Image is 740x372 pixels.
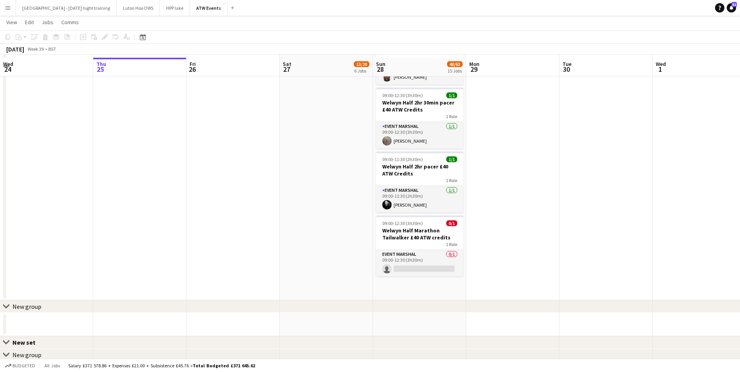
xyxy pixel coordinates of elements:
span: View [6,19,17,26]
div: 15 Jobs [447,68,462,74]
span: Thu [96,60,106,67]
button: Budgeted [4,361,36,370]
span: Tue [563,60,571,67]
a: View [3,17,20,27]
app-job-card: 09:00-11:30 (2h30m)1/1Welwyn Half 2hr pacer £40 ATW Credits1 RoleEvent Marshal1/109:00-11:30 (2h3... [376,152,463,213]
span: 1 Role [446,113,457,119]
span: Budgeted [12,363,35,368]
div: New group [12,351,41,359]
h3: Welwyn Half 2hr pacer £40 ATW Credits [376,163,463,177]
div: Salary £371 578.86 + Expenses £21.00 + Subsistence £45.76 = [68,363,255,368]
span: Wed [3,60,13,67]
span: All jobs [43,363,62,368]
div: New group [12,303,41,310]
span: 26 [188,65,196,74]
span: 1/1 [446,156,457,162]
span: 1 Role [446,241,457,247]
app-job-card: 09:00-12:30 (3h30m)1/1Welwyn Half 2hr 30min pacer £40 ATW Credits1 RoleEvent Marshal1/109:00-12:3... [376,88,463,149]
span: Sat [283,60,291,67]
div: 6 Jobs [354,68,369,74]
app-card-role: Event Marshal1/109:00-12:30 (3h30m)[PERSON_NAME] [376,122,463,149]
span: Edit [25,19,34,26]
app-card-role: Event Marshal1/109:00-11:30 (2h30m)[PERSON_NAME] [376,186,463,213]
span: 1 Role [446,177,457,183]
span: Mon [469,60,479,67]
a: 52 [727,3,736,12]
div: [DATE] [6,45,24,53]
span: Sun [376,60,385,67]
span: Fri [190,60,196,67]
span: 09:00-11:30 (2h30m) [382,156,423,162]
button: ATW Events [190,0,228,16]
a: Edit [22,17,37,27]
a: Jobs [39,17,57,27]
button: [GEOGRAPHIC_DATA] - [DATE] night training [16,0,117,16]
span: Wed [656,60,666,67]
app-job-card: 09:00-12:30 (3h30m)0/1Welwyn Half Marathon Tailwalker £40 ATW credits1 RoleEvent Marshal0/109:00-... [376,216,463,276]
span: Week 39 [26,46,45,52]
span: 29 [468,65,479,74]
span: 13/20 [354,61,369,67]
a: Comms [58,17,82,27]
h3: Welwyn Half 2hr 30min pacer £40 ATW Credits [376,99,463,113]
span: 09:00-12:30 (3h30m) [382,220,423,226]
span: 30 [561,65,571,74]
button: Luton Hoo OWS [117,0,160,16]
span: 1/1 [446,92,457,98]
h3: Welwyn Half Marathon Tailwalker £40 ATW credits [376,227,463,241]
span: 0/1 [446,220,457,226]
span: Total Budgeted £371 645.62 [193,363,255,368]
button: HPP lake [160,0,190,16]
span: Comms [61,19,79,26]
div: New set [12,338,42,346]
span: 25 [95,65,106,74]
span: 27 [282,65,291,74]
span: 40/63 [447,61,463,67]
span: 1 [655,65,666,74]
app-card-role: Event Marshal0/109:00-12:30 (3h30m) [376,250,463,276]
span: 28 [375,65,385,74]
span: 09:00-12:30 (3h30m) [382,92,423,98]
span: 52 [731,2,737,7]
div: BST [48,46,56,52]
span: Jobs [42,19,53,26]
span: 24 [2,65,13,74]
